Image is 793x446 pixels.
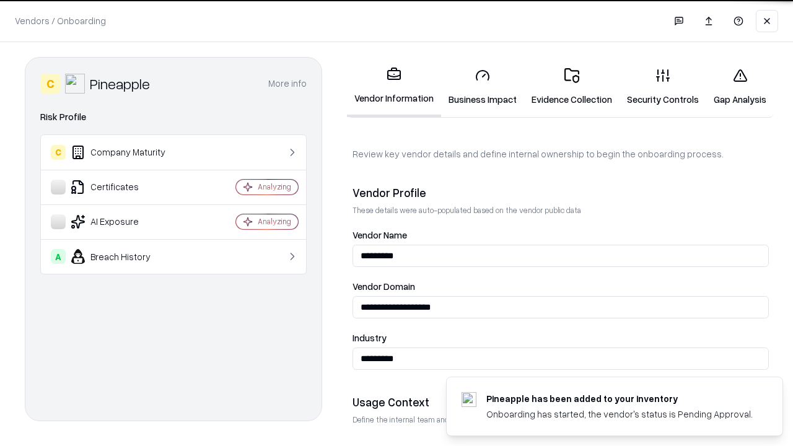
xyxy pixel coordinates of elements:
div: AI Exposure [51,214,199,229]
a: Vendor Information [347,57,441,117]
div: Onboarding has started, the vendor's status is Pending Approval. [486,408,753,421]
div: Pineapple has been added to your inventory [486,392,753,405]
div: C [40,74,60,94]
div: Analyzing [258,181,291,192]
p: These details were auto-populated based on the vendor public data [353,205,769,216]
div: Certificates [51,180,199,195]
div: Company Maturity [51,145,199,160]
button: More info [268,72,307,95]
a: Business Impact [441,58,524,116]
div: C [51,145,66,160]
div: Usage Context [353,395,769,409]
img: pineappleenergy.com [462,392,476,407]
p: Define the internal team and reason for using this vendor. This helps assess business relevance a... [353,414,769,425]
a: Evidence Collection [524,58,620,116]
label: Vendor Domain [353,282,769,291]
div: Vendor Profile [353,185,769,200]
div: Pineapple [90,74,150,94]
label: Industry [353,333,769,343]
label: Vendor Name [353,230,769,240]
div: Analyzing [258,216,291,227]
div: Breach History [51,249,199,264]
p: Vendors / Onboarding [15,14,106,27]
div: A [51,249,66,264]
img: Pineapple [65,74,85,94]
p: Review key vendor details and define internal ownership to begin the onboarding process. [353,147,769,160]
div: Risk Profile [40,110,307,125]
a: Gap Analysis [706,58,774,116]
a: Security Controls [620,58,706,116]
